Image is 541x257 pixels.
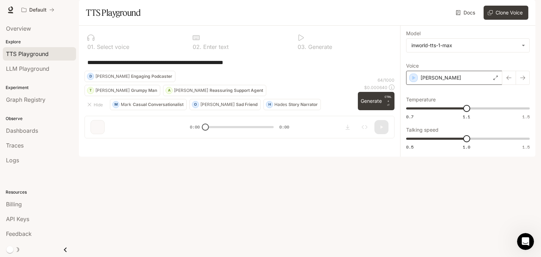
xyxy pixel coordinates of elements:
p: Hades [274,102,287,107]
p: Default [29,7,46,13]
button: D[PERSON_NAME]Engaging Podcaster [85,71,175,82]
p: [PERSON_NAME] [421,74,461,81]
p: Reassuring Support Agent [210,88,263,93]
div: A [166,85,172,96]
button: HHadesStory Narrator [263,99,321,110]
button: GenerateCTRL +⏎ [358,92,394,110]
p: Story Narrator [288,102,318,107]
div: M [113,99,119,110]
p: Select voice [95,44,129,50]
button: Clone Voice [484,6,528,20]
p: 64 / 1000 [378,77,394,83]
p: [PERSON_NAME] [200,102,235,107]
div: O [192,99,199,110]
p: Voice [406,63,419,68]
p: [PERSON_NAME] [95,74,130,79]
h1: TTS Playground [86,6,141,20]
p: Casual Conversationalist [133,102,184,107]
p: 0 1 . [87,44,95,50]
iframe: Intercom live chat [517,233,534,250]
button: All workspaces [18,3,57,17]
p: Talking speed [406,127,439,132]
button: T[PERSON_NAME]Grumpy Man [85,85,160,96]
div: inworld-tts-1-max [411,42,518,49]
span: 1.1 [463,114,470,120]
span: 1.5 [522,114,530,120]
p: Temperature [406,97,436,102]
p: Generate [306,44,332,50]
span: 0.5 [406,144,413,150]
div: H [266,99,273,110]
div: inworld-tts-1-max [406,39,529,52]
button: MMarkCasual Conversationalist [110,99,187,110]
p: 0 2 . [193,44,201,50]
p: 0 3 . [298,44,306,50]
p: [PERSON_NAME] [174,88,208,93]
p: Engaging Podcaster [131,74,172,79]
p: CTRL + [385,95,392,103]
div: D [87,71,94,82]
p: Model [406,31,421,36]
p: Mark [121,102,131,107]
span: 0.7 [406,114,413,120]
button: Hide [85,99,107,110]
a: Docs [454,6,478,20]
p: [PERSON_NAME] [95,88,130,93]
p: ⏎ [385,95,392,107]
button: O[PERSON_NAME]Sad Friend [189,99,261,110]
p: Enter text [201,44,229,50]
p: Grumpy Man [131,88,157,93]
span: 1.5 [522,144,530,150]
span: 1.0 [463,144,470,150]
button: A[PERSON_NAME]Reassuring Support Agent [163,85,266,96]
p: $ 0.000640 [364,84,387,90]
div: T [87,85,94,96]
p: Sad Friend [236,102,257,107]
